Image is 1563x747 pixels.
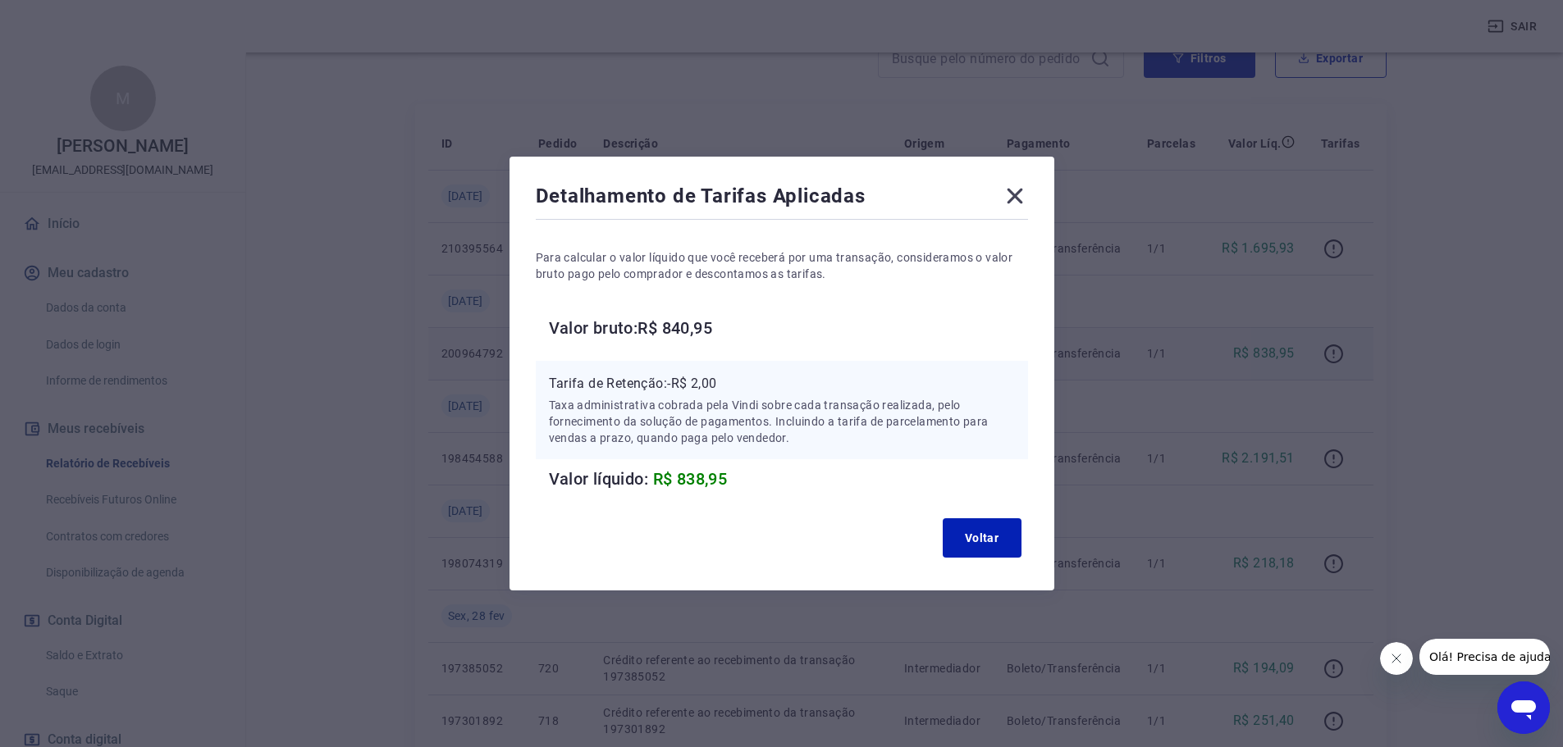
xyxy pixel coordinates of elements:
span: Olá! Precisa de ajuda? [10,11,138,25]
iframe: Fechar mensagem [1380,642,1413,675]
p: Tarifa de Retenção: -R$ 2,00 [549,374,1015,394]
div: Detalhamento de Tarifas Aplicadas [536,183,1028,216]
iframe: Mensagem da empresa [1419,639,1550,675]
p: Taxa administrativa cobrada pela Vindi sobre cada transação realizada, pelo fornecimento da soluç... [549,397,1015,446]
p: Para calcular o valor líquido que você receberá por uma transação, consideramos o valor bruto pag... [536,249,1028,282]
iframe: Botão para abrir a janela de mensagens [1497,681,1550,734]
span: R$ 838,95 [653,469,728,489]
h6: Valor líquido: [549,466,1028,492]
button: Voltar [943,518,1021,558]
h6: Valor bruto: R$ 840,95 [549,315,1028,341]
